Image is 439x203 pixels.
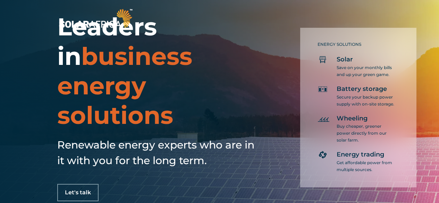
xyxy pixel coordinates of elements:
[57,137,259,168] h5: Renewable energy experts who are in it with you for the long term.
[337,64,396,78] p: Save on your monthly bills and up your green game.
[337,159,396,173] p: Get affordable power from multiple sources.
[318,42,396,47] h5: ENERGY SOLUTIONS
[337,94,396,108] p: Secure your backup power supply with on-site storage.
[65,190,91,195] span: Let's talk
[337,85,387,93] span: Battery storage
[337,115,368,123] span: Wheeling
[57,41,192,130] span: business energy solutions
[337,56,353,64] span: Solar
[57,12,259,130] h1: Leaders in
[57,184,99,201] a: Let's talk
[337,123,396,144] p: Buy cheaper, greener power directly from our solar farm.
[337,151,384,159] span: Energy trading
